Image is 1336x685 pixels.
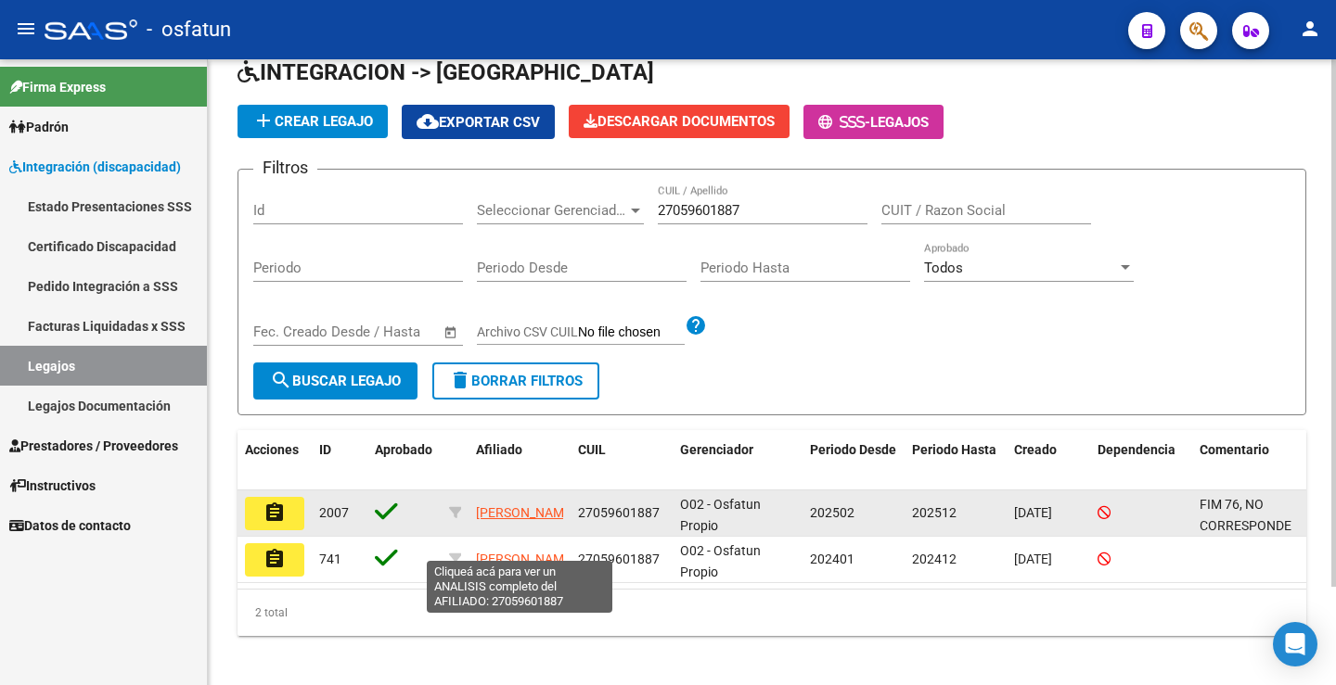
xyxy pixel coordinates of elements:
span: Buscar Legajo [270,373,401,389]
span: ID [319,442,331,457]
datatable-header-cell: CUIL [571,430,673,491]
span: [DATE] [1014,552,1052,566]
span: - [818,114,870,131]
span: INTEGRACION -> [GEOGRAPHIC_DATA] [238,59,654,85]
span: Periodo Desde [810,442,896,457]
span: 202401 [810,552,854,566]
span: [DATE] [1014,505,1052,520]
mat-icon: assignment [263,548,286,570]
span: Creado [1014,442,1057,457]
span: 2007 [319,505,349,520]
datatable-header-cell: Aprobado [367,430,442,491]
mat-icon: help [685,314,707,336]
span: O02 - Osfatun Propio [680,497,761,533]
datatable-header-cell: Creado [1007,430,1090,491]
span: Periodo Hasta [912,442,996,457]
div: 2 total [238,590,1306,636]
button: Descargar Documentos [569,105,790,138]
span: Datos de contacto [9,515,131,536]
span: Seleccionar Gerenciador [477,202,627,219]
span: Integración (discapacidad) [9,157,181,177]
span: Firma Express [9,77,106,97]
mat-icon: add [252,109,275,132]
span: 202512 [912,505,957,520]
input: Archivo CSV CUIL [578,324,685,341]
span: 202502 [810,505,854,520]
span: CUIL [578,442,606,457]
button: Buscar Legajo [253,362,417,400]
span: 27059601887 [578,552,660,566]
span: 741 [319,552,341,566]
span: Prestadores / Proveedores [9,436,178,456]
datatable-header-cell: Gerenciador [673,430,803,491]
span: - osfatun [147,9,231,50]
datatable-header-cell: Periodo Hasta [905,430,1007,491]
datatable-header-cell: Afiliado [469,430,571,491]
span: Crear Legajo [252,113,373,130]
mat-icon: person [1299,18,1321,40]
span: Gerenciador [680,442,753,457]
span: Aprobado [375,442,432,457]
datatable-header-cell: Comentario [1192,430,1304,491]
span: Dependencia [1098,442,1175,457]
mat-icon: cloud_download [417,110,439,133]
span: Acciones [245,442,299,457]
span: Exportar CSV [417,114,540,131]
span: Descargar Documentos [584,113,775,130]
button: Borrar Filtros [432,362,599,400]
span: [PERSON_NAME] [476,552,575,566]
mat-icon: delete [449,369,471,391]
button: -Legajos [803,105,944,139]
input: Start date [253,323,314,340]
div: Open Intercom Messenger [1273,622,1317,666]
span: FIM 76, NO CORRESPONDE DEPENDENCIA [1200,497,1291,554]
datatable-header-cell: ID [312,430,367,491]
button: Crear Legajo [238,105,388,138]
datatable-header-cell: Dependencia [1090,430,1192,491]
mat-icon: menu [15,18,37,40]
datatable-header-cell: Acciones [238,430,312,491]
span: Instructivos [9,476,96,496]
datatable-header-cell: Periodo Desde [803,430,905,491]
span: 202412 [912,552,957,566]
span: Afiliado [476,442,522,457]
span: Padrón [9,117,69,137]
h3: Filtros [253,155,317,181]
span: Todos [924,260,963,276]
span: Archivo CSV CUIL [477,324,578,339]
mat-icon: search [270,369,292,391]
span: [PERSON_NAME] [476,505,575,520]
input: End date [330,323,420,340]
span: O02 - Osfatun Propio [680,543,761,579]
span: 27059601887 [578,505,660,520]
span: Legajos [870,114,929,131]
span: Comentario [1200,442,1269,457]
mat-icon: assignment [263,501,286,524]
button: Open calendar [441,322,462,343]
button: Exportar CSV [402,105,555,139]
span: Borrar Filtros [449,373,583,389]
